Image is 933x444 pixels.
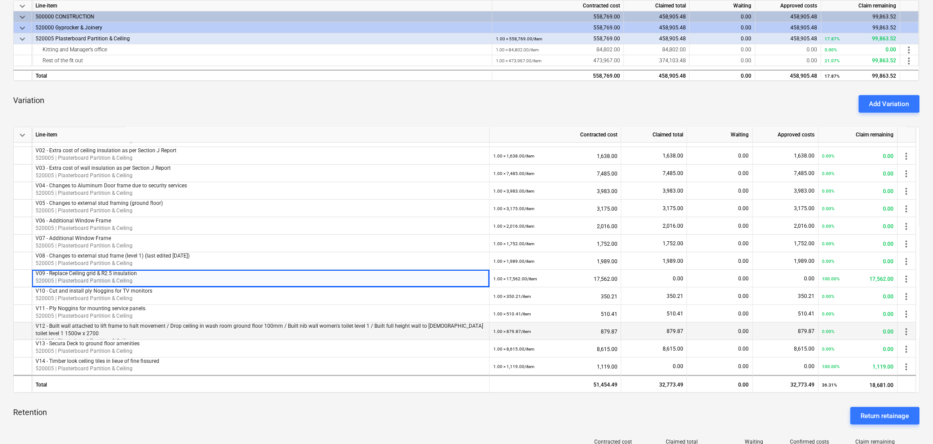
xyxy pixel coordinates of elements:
div: 0.00 [822,200,894,218]
div: 558,769.00 [492,11,624,22]
small: 0.00% [822,347,835,351]
span: more_vert [901,133,912,144]
small: 17.87% [825,36,840,41]
p: V11 - Ply Noggins for mounting service panels. [36,305,486,312]
span: 84,802.00 [662,47,686,53]
p: V13 - Secura Deck to ground floor amenities [36,340,486,347]
div: 99,863.52 [822,22,901,33]
div: 99,863.52 [822,11,901,22]
div: Line-item [32,127,490,143]
div: 0.00 [822,147,894,165]
small: 1.00 × 17,562.00 / item [493,276,537,281]
span: 3,983.00 [663,188,683,194]
span: 1,989.00 [663,258,683,264]
span: 0.00 [741,47,752,53]
div: 0.00 [822,287,894,305]
div: 473,967.00 [496,55,620,66]
span: more_vert [901,256,912,267]
small: 1.00 × 2,016.00 / item [493,224,535,229]
span: 0.00 [739,258,749,264]
div: 99,863.52 [825,55,897,66]
div: 0.00 [690,22,756,33]
p: V02 - Extra cost of ceiling insulation as per Section J Report [36,147,486,154]
span: 2,016.00 [663,223,683,229]
p: V08 - Changes to external stud frame (level 1) (last edited [DATE]) [36,252,486,260]
p: 520005 | Plasterboard Partition & Ceiling [36,190,486,197]
div: 520005 Plasterboard Partition & Ceiling [36,33,488,44]
span: 0.00 [807,47,818,53]
div: 0.00 [822,252,894,270]
div: Rest of the fit out [36,55,488,66]
small: 1.00 × 1,752.00 / item [493,241,535,246]
p: 520005 | Plasterboard Partition & Ceiling [36,172,486,179]
span: 3,175.00 [663,205,683,211]
p: 520005 | Plasterboard Partition & Ceiling [36,207,486,215]
small: 21.07% [825,58,840,63]
span: 3,175.00 [794,205,815,211]
span: 0.00 [741,57,752,64]
div: 0.00 [822,305,894,323]
p: V03 - Extra cost of wall insulation as per Section J Report [36,165,486,172]
span: more_vert [901,168,912,179]
small: 0.00% [822,294,835,299]
div: Return retainage [861,410,909,422]
div: 2,016.00 [493,217,617,235]
div: 7,485.00 [493,165,617,183]
p: V04 - Changes to Aluminum Door frame due to security services [36,182,486,190]
span: 350.21 [667,293,683,299]
div: Waiting [690,0,756,11]
small: 0.00% [822,154,835,158]
small: 1.00 × 879.87 / item [493,329,531,334]
div: Waiting [687,127,753,143]
p: 520005 | Plasterboard Partition & Ceiling [36,277,486,285]
div: 558,769.00 [492,22,624,33]
button: Return retainage [850,407,920,425]
small: 1.00 × 7,485.00 / item [493,171,535,176]
span: keyboard_arrow_down [17,1,28,11]
div: 32,773.49 [753,375,819,393]
p: 520005 | Plasterboard Partition & Ceiling [36,260,486,267]
p: V09 - Replace Ceiling grid & R2.5 insulation [36,270,486,277]
small: 1.00 × 3,983.00 / item [493,189,535,193]
span: more_vert [901,204,912,214]
small: 0.00% [822,329,835,334]
small: 0.00% [822,206,835,211]
div: 0.00 [822,340,894,358]
div: 458,905.48 [624,22,690,33]
div: 0.00 [822,235,894,253]
div: 1,989.00 [493,252,617,270]
div: 500000 CONSTRUCTION [36,11,488,22]
span: more_vert [904,56,915,66]
p: V06 - Additional Window Frame [36,217,486,225]
span: more_vert [901,221,912,232]
span: keyboard_arrow_down [17,34,28,44]
span: 2,016.00 [794,223,815,229]
span: 458,905.48 [791,36,818,42]
p: 520005 | Plasterboard Partition & Ceiling [36,365,486,372]
div: 510.41 [493,305,617,323]
div: Approved costs [756,0,822,11]
div: 458,905.48 [624,70,690,81]
span: more_vert [904,45,915,55]
small: 17.87% [825,74,840,79]
p: 520005 | Plasterboard Partition & Ceiling [36,347,486,355]
div: 0.00 [687,375,753,393]
div: 8,615.00 [493,340,617,358]
div: 0.00 [690,11,756,22]
span: 0.00 [739,346,749,352]
span: 3,983.00 [794,188,815,194]
span: more_vert [901,309,912,319]
div: Add Variation [869,98,909,110]
span: 0.00 [739,276,749,282]
div: 0.00 [690,70,756,81]
p: V12 - Built wall attached to lift frame to halt movement / Drop ceiling in wash room ground floor... [36,322,486,337]
small: 1.00 × 3,175.00 / item [493,206,535,211]
span: 879.87 [667,328,683,334]
small: 1.00 × 84,802.00 / item [496,47,539,52]
span: more_vert [901,151,912,161]
div: 458,905.48 [756,70,822,81]
div: 350.21 [493,287,617,305]
div: 84,802.00 [496,44,620,55]
div: Claim remaining [819,127,898,143]
span: 0.00 [804,276,815,282]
